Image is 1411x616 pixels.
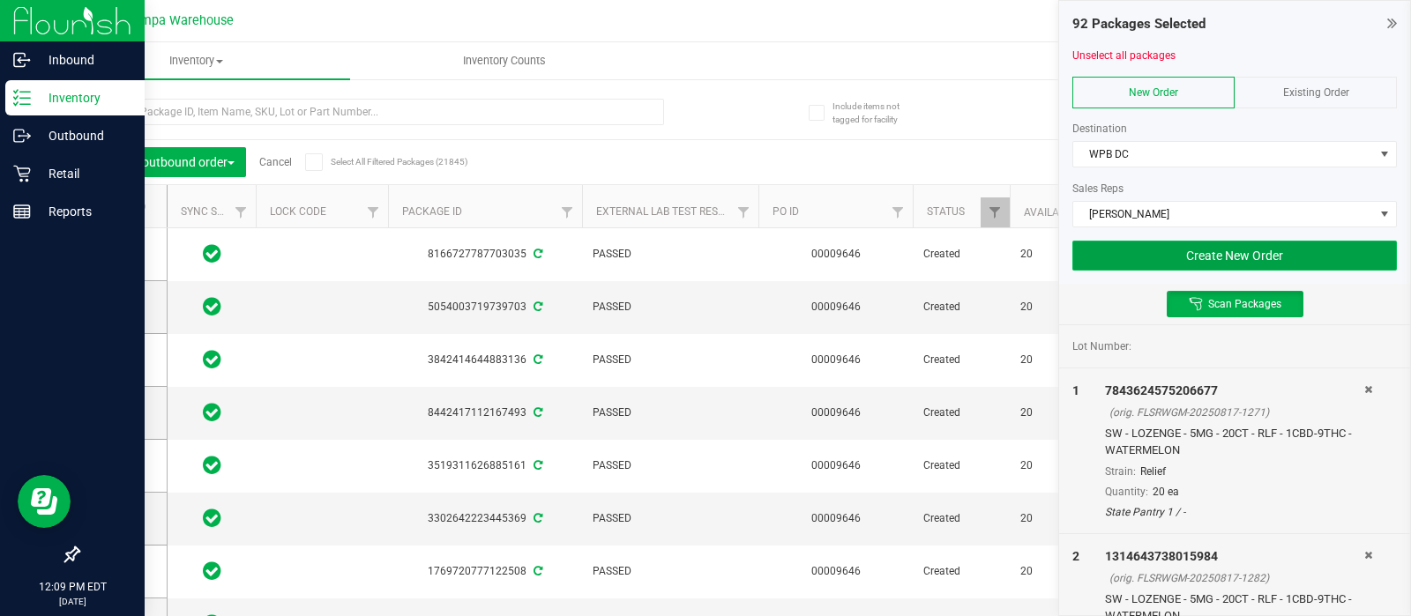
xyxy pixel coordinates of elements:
[1020,246,1087,263] span: 20
[1073,142,1374,167] span: WPB DC
[18,475,71,528] iframe: Resource center
[1109,570,1364,586] div: (orig. FLSRWGM-20250817-1282)
[593,299,748,315] span: PASSED
[259,156,292,168] a: Cancel
[531,301,542,313] span: Sync from Compliance System
[593,457,748,474] span: PASSED
[1105,382,1364,400] div: 7843624575206677
[923,510,999,527] span: Created
[203,453,221,478] span: In Sync
[203,241,221,266] span: In Sync
[13,89,31,107] inline-svg: Inventory
[531,248,542,260] span: Sync from Compliance System
[203,294,221,319] span: In Sync
[981,197,1010,227] a: Filter
[31,87,137,108] p: Inventory
[884,197,913,227] a: Filter
[596,205,735,218] a: External Lab Test Result
[1073,202,1374,226] span: [PERSON_NAME]
[8,595,137,608] p: [DATE]
[402,205,462,218] a: Package ID
[1020,457,1087,474] span: 20
[923,246,999,263] span: Created
[531,459,542,471] span: Sync from Compliance System
[385,352,585,368] div: 3842414644883136
[1024,206,1077,219] a: Available
[8,579,137,595] p: 12:09 PM EDT
[1072,338,1131,354] span: Lot Number:
[385,404,585,421] div: 8442417112167493
[531,512,542,524] span: Sync from Compliance System
[13,165,31,182] inline-svg: Retail
[42,42,350,79] a: Inventory
[1140,465,1166,478] span: Relief
[270,205,326,218] a: Lock Code
[773,205,799,218] a: PO ID
[1072,122,1127,135] span: Destination
[1020,299,1087,315] span: 20
[350,42,658,79] a: Inventory Counts
[593,246,748,263] span: PASSED
[927,205,965,218] a: Status
[385,510,585,527] div: 3302642223445369
[385,563,585,580] div: 1769720777122508
[531,565,542,577] span: Sync from Compliance System
[1020,404,1087,421] span: 20
[1105,425,1364,459] div: SW - LOZENGE - 5MG - 20CT - RLF - 1CBD-9THC - WATERMELON
[923,352,999,368] span: Created
[811,353,861,366] a: 00009646
[832,100,921,126] span: Include items not tagged for facility
[811,301,861,313] a: 00009646
[203,400,221,425] span: In Sync
[923,404,999,421] span: Created
[13,127,31,145] inline-svg: Outbound
[1020,563,1087,580] span: 20
[811,248,861,260] a: 00009646
[203,506,221,531] span: In Sync
[1072,241,1397,271] button: Create New Order
[1020,510,1087,527] span: 20
[31,125,137,146] p: Outbound
[13,51,31,69] inline-svg: Inbound
[385,457,585,474] div: 3519311626885161
[203,559,221,583] span: In Sync
[1105,486,1148,498] span: Quantity:
[1072,49,1176,62] a: Unselect all packages
[331,157,419,167] span: Select All Filtered Packages (21845)
[1167,291,1303,317] button: Scan Packages
[593,563,748,580] span: PASSED
[385,299,585,315] div: 5054003719739703
[923,457,999,474] span: Created
[811,406,861,419] a: 00009646
[1105,504,1364,520] div: State Pantry 1 / -
[729,197,758,227] a: Filter
[42,53,350,69] span: Inventory
[227,197,256,227] a: Filter
[1020,352,1087,368] span: 20
[31,49,137,71] p: Inbound
[439,53,570,69] span: Inventory Counts
[1072,383,1079,397] span: 1
[31,201,137,222] p: Reports
[1072,182,1124,195] span: Sales Reps
[531,353,542,366] span: Sync from Compliance System
[203,347,221,372] span: In Sync
[593,404,748,421] span: PASSED
[811,565,861,577] a: 00009646
[103,155,235,169] span: Add to outbound order
[593,510,748,527] span: PASSED
[1208,297,1281,311] span: Scan Packages
[78,99,664,125] input: Search Package ID, Item Name, SKU, Lot or Part Number...
[1072,549,1079,563] span: 2
[126,13,234,28] span: Tampa Warehouse
[31,163,137,184] p: Retail
[1153,486,1179,498] span: 20 ea
[531,406,542,419] span: Sync from Compliance System
[811,459,861,471] a: 00009646
[1283,86,1349,99] span: Existing Order
[1129,86,1178,99] span: New Order
[553,197,582,227] a: Filter
[359,197,388,227] a: Filter
[1105,465,1136,478] span: Strain:
[1105,547,1364,566] div: 1314643738015984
